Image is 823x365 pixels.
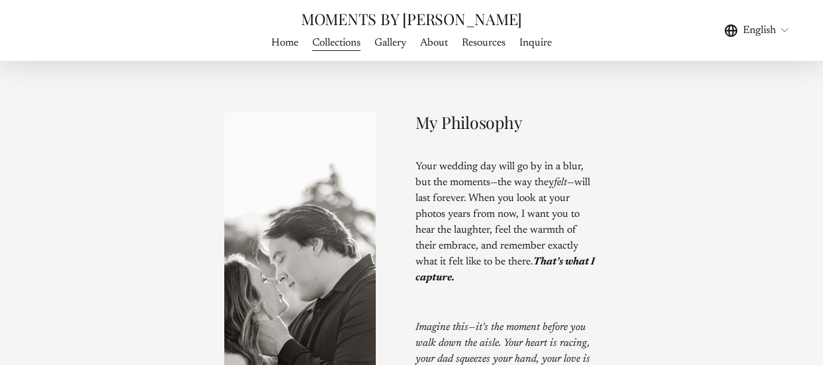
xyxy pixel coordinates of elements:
h4: My Philosophy [415,112,536,133]
div: language picker [724,22,791,40]
a: MOMENTS BY [PERSON_NAME] [301,9,522,29]
a: Collections [312,34,361,52]
em: felt [554,177,567,188]
span: Gallery [374,35,406,51]
span: English [743,22,776,38]
p: Your wedding day will go by in a blur, but the moments—the way they —will last forever. When you ... [415,159,599,286]
a: Inquire [519,34,552,52]
a: Resources [462,34,505,52]
a: folder dropdown [374,34,406,52]
a: Home [271,34,298,52]
a: About [420,34,448,52]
